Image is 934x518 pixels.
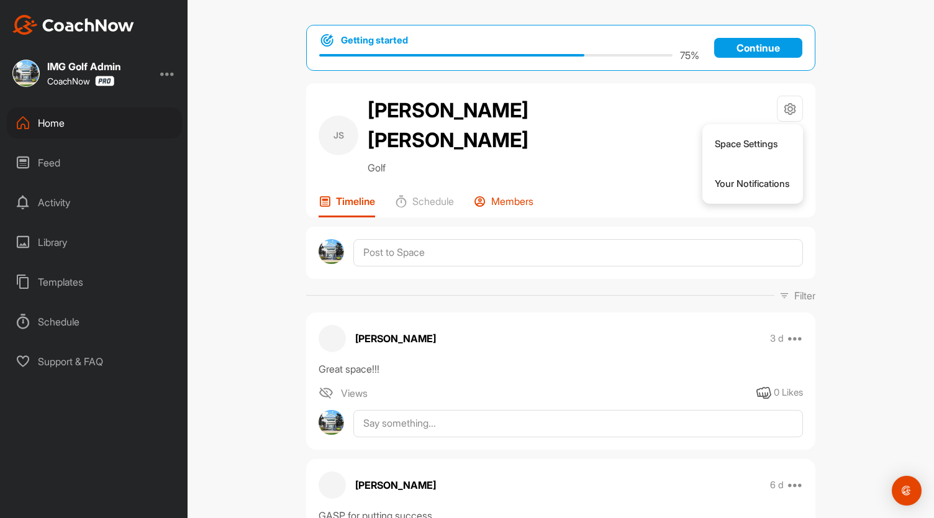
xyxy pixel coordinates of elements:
div: Schedule [7,306,182,337]
span: Views [341,386,368,401]
img: bullseye [319,33,335,48]
div: Open Intercom Messenger [892,476,922,506]
div: Library [7,227,182,258]
img: CoachNow Pro [95,76,114,86]
div: Feed [7,147,182,178]
p: Members [491,195,533,207]
p: [PERSON_NAME] [355,331,436,346]
p: 75 % [680,48,699,63]
p: Filter [794,288,815,303]
li: Space Settings [702,124,804,164]
div: Great space!!! [319,361,803,376]
div: Activity [7,187,182,218]
div: CoachNow [47,76,114,86]
p: 6 d [770,479,784,491]
p: Timeline [336,195,375,207]
p: 3 d [770,332,784,345]
p: [PERSON_NAME] [355,478,436,493]
div: Home [7,107,182,139]
img: square_e24ab7e1e8666c6ba6e3f1b6a9a0c7eb.jpg [12,60,40,87]
a: Continue [714,38,802,58]
li: Your Notifications [702,164,804,204]
div: Templates [7,266,182,298]
img: avatar [319,239,344,265]
div: JS [319,116,358,155]
div: Support & FAQ [7,346,182,377]
p: Golf [368,160,535,175]
p: Schedule [412,195,454,207]
h1: Getting started [341,34,408,47]
img: avatar [319,410,344,435]
div: IMG Golf Admin [47,61,121,71]
h2: [PERSON_NAME] [PERSON_NAME] [368,96,535,155]
img: CoachNow [12,15,134,35]
div: 0 Likes [774,386,803,400]
img: icon [319,386,333,401]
